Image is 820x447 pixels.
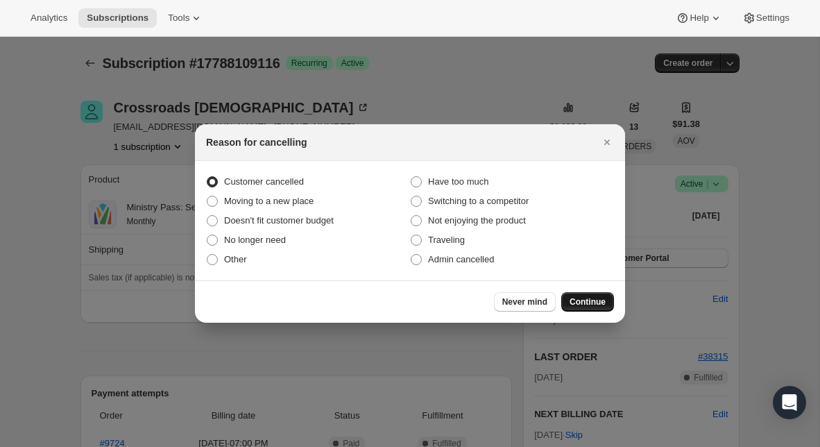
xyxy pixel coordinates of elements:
span: Admin cancelled [428,254,494,264]
span: Customer cancelled [224,176,304,187]
button: Never mind [494,292,556,312]
span: Traveling [428,235,465,245]
button: Continue [561,292,614,312]
span: Not enjoying the product [428,215,526,226]
span: Switching to a competitor [428,196,529,206]
button: Close [597,133,617,152]
button: Analytics [22,8,76,28]
button: Tools [160,8,212,28]
span: Analytics [31,12,67,24]
button: Subscriptions [78,8,157,28]
h2: Reason for cancelling [206,135,307,149]
span: No longer need [224,235,286,245]
span: Never mind [502,296,547,307]
span: Have too much [428,176,488,187]
span: Help [690,12,708,24]
span: Continue [570,296,606,307]
span: Subscriptions [87,12,148,24]
span: Settings [756,12,789,24]
button: Help [667,8,731,28]
div: Open Intercom Messenger [773,386,806,419]
span: Other [224,254,247,264]
span: Tools [168,12,189,24]
span: Moving to a new place [224,196,314,206]
button: Settings [734,8,798,28]
span: Doesn't fit customer budget [224,215,334,226]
